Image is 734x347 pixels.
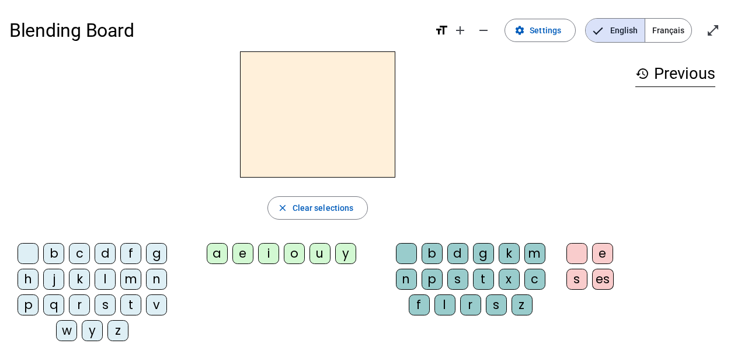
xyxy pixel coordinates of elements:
[69,269,90,290] div: k
[524,269,545,290] div: c
[232,243,253,264] div: e
[476,23,491,37] mat-icon: remove
[453,23,467,37] mat-icon: add
[95,243,116,264] div: d
[447,269,468,290] div: s
[56,320,77,341] div: w
[645,19,691,42] span: Français
[448,19,472,42] button: Increase font size
[499,243,520,264] div: k
[530,23,561,37] span: Settings
[120,294,141,315] div: t
[701,19,725,42] button: Enter full screen
[43,243,64,264] div: b
[107,320,128,341] div: z
[146,269,167,290] div: n
[69,243,90,264] div: c
[69,294,90,315] div: r
[277,203,288,213] mat-icon: close
[592,269,614,290] div: es
[514,25,525,36] mat-icon: settings
[284,243,305,264] div: o
[460,294,481,315] div: r
[18,294,39,315] div: p
[95,294,116,315] div: s
[434,23,448,37] mat-icon: format_size
[524,243,545,264] div: m
[499,269,520,290] div: x
[505,19,576,42] button: Settings
[586,19,645,42] span: English
[422,243,443,264] div: b
[95,269,116,290] div: l
[447,243,468,264] div: d
[396,269,417,290] div: n
[434,294,455,315] div: l
[635,61,715,87] h3: Previous
[566,269,587,290] div: s
[473,269,494,290] div: t
[486,294,507,315] div: s
[120,243,141,264] div: f
[335,243,356,264] div: y
[82,320,103,341] div: y
[293,201,354,215] span: Clear selections
[258,243,279,264] div: i
[43,294,64,315] div: q
[512,294,533,315] div: z
[422,269,443,290] div: p
[635,67,649,81] mat-icon: history
[706,23,720,37] mat-icon: open_in_full
[120,269,141,290] div: m
[409,294,430,315] div: f
[472,19,495,42] button: Decrease font size
[473,243,494,264] div: g
[146,243,167,264] div: g
[43,269,64,290] div: j
[18,269,39,290] div: h
[309,243,331,264] div: u
[207,243,228,264] div: a
[9,12,425,49] h1: Blending Board
[585,18,692,43] mat-button-toggle-group: Language selection
[267,196,368,220] button: Clear selections
[146,294,167,315] div: v
[592,243,613,264] div: e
